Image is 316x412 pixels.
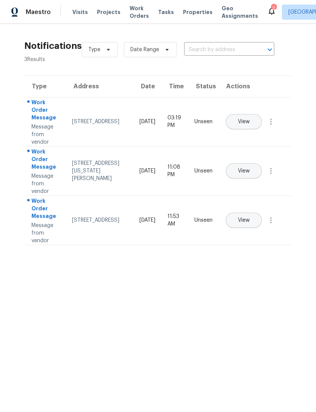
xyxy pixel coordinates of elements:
[194,167,213,175] div: Unseen
[133,76,161,97] th: Date
[188,76,219,97] th: Status
[24,56,82,63] div: 3 Results
[139,216,155,224] div: [DATE]
[26,8,51,16] span: Maestro
[194,118,213,125] div: Unseen
[24,42,82,50] h2: Notifications
[31,148,60,172] div: Work Order Message
[139,118,155,125] div: [DATE]
[139,167,155,175] div: [DATE]
[264,44,275,55] button: Open
[184,44,253,56] input: Search by address
[72,8,88,16] span: Visits
[72,118,127,125] div: [STREET_ADDRESS]
[238,218,250,223] span: View
[72,216,127,224] div: [STREET_ADDRESS]
[167,114,182,129] div: 03:19 PM
[271,5,276,12] div: 2
[226,114,262,129] button: View
[238,168,250,174] span: View
[226,163,262,179] button: View
[130,46,159,53] span: Date Range
[219,76,292,97] th: Actions
[31,222,60,244] div: Message from vendor
[31,197,60,222] div: Work Order Message
[97,8,120,16] span: Projects
[130,5,149,20] span: Work Orders
[167,213,182,228] div: 11:53 AM
[226,213,262,228] button: View
[66,76,133,97] th: Address
[88,46,100,53] span: Type
[222,5,258,20] span: Geo Assignments
[161,76,188,97] th: Time
[158,9,174,15] span: Tasks
[72,160,127,182] div: [STREET_ADDRESS][US_STATE][PERSON_NAME]
[31,172,60,195] div: Message from vendor
[24,76,66,97] th: Type
[31,99,60,123] div: Work Order Message
[167,163,182,179] div: 11:08 PM
[31,123,60,146] div: Message from vendor
[183,8,213,16] span: Properties
[194,216,213,224] div: Unseen
[238,119,250,125] span: View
